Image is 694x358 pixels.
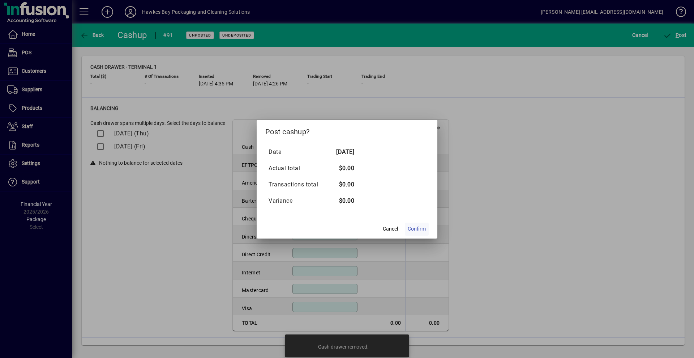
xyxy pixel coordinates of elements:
td: Variance [268,193,325,209]
td: $0.00 [325,193,354,209]
span: Cancel [383,225,398,233]
button: Cancel [379,223,402,236]
td: Date [268,144,325,160]
td: $0.00 [325,160,354,177]
span: Confirm [408,225,426,233]
td: $0.00 [325,177,354,193]
button: Confirm [405,223,429,236]
h2: Post cashup? [257,120,437,141]
td: Actual total [268,160,325,177]
td: Transactions total [268,177,325,193]
td: [DATE] [325,144,354,160]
